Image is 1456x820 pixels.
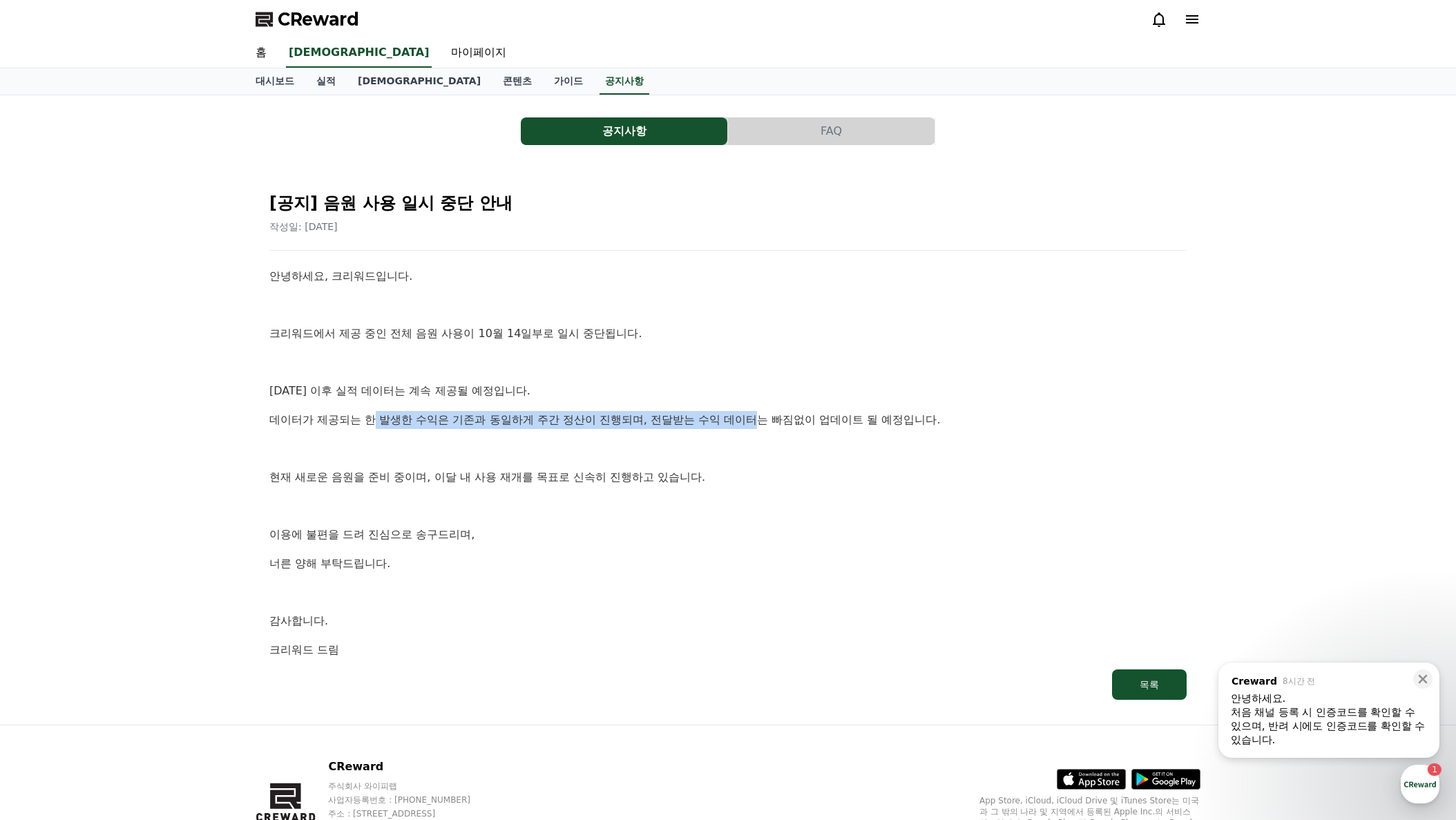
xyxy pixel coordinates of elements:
[245,39,278,68] a: 홈
[269,641,1187,659] p: 크리워드 드림
[347,68,492,95] a: [DEMOGRAPHIC_DATA]
[328,808,497,819] p: 주소 : [STREET_ADDRESS]
[1140,678,1159,692] div: 목록
[440,39,517,68] a: 마이페이지
[269,382,1187,400] p: [DATE] 이후 실적 데이터는 계속 제공될 예정입니다.
[728,117,935,145] button: FAQ
[600,68,649,95] a: 공지사항
[213,459,230,470] span: 설정
[269,468,1187,486] p: 현재 새로운 음원을 준비 중이며, 이달 내 사용 재개를 목표로 신속히 진행하고 있습니다.
[269,267,1187,285] p: 안녕하세요, 크리워드입니다.
[492,68,543,95] a: 콘텐츠
[269,612,1187,630] p: 감사합니다.
[305,68,347,95] a: 실적
[91,438,178,473] a: 1대화
[269,325,1187,343] p: 크리워드에서 제공 중인 전체 음원 사용이 10월 14일부로 일시 중단됩니다.
[140,437,145,448] span: 1
[286,39,432,68] a: [DEMOGRAPHIC_DATA]
[269,221,338,232] span: 작성일: [DATE]
[269,555,1187,573] p: 너른 양해 부탁드립니다.
[269,192,1187,214] h2: [공지] 음원 사용 일시 중단 안내
[256,8,359,30] a: CReward
[328,759,497,775] p: CReward
[269,669,1187,700] a: 목록
[521,117,727,145] button: 공지사항
[278,8,359,30] span: CReward
[4,438,91,473] a: 홈
[44,459,52,470] span: 홈
[269,411,1187,429] p: 데이터가 제공되는 한 발생한 수익은 기존과 동일하게 주간 정산이 진행되며, 전달받는 수익 데이터는 빠짐없이 업데이트 될 예정입니다.
[328,794,497,805] p: 사업자등록번호 : [PHONE_NUMBER]
[269,526,1187,544] p: 이용에 불편을 드려 진심으로 송구드리며,
[126,459,143,470] span: 대화
[178,438,265,473] a: 설정
[728,117,935,145] a: FAQ
[328,781,497,792] p: 주식회사 와이피랩
[543,68,594,95] a: 가이드
[245,68,305,95] a: 대시보드
[1112,669,1187,700] button: 목록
